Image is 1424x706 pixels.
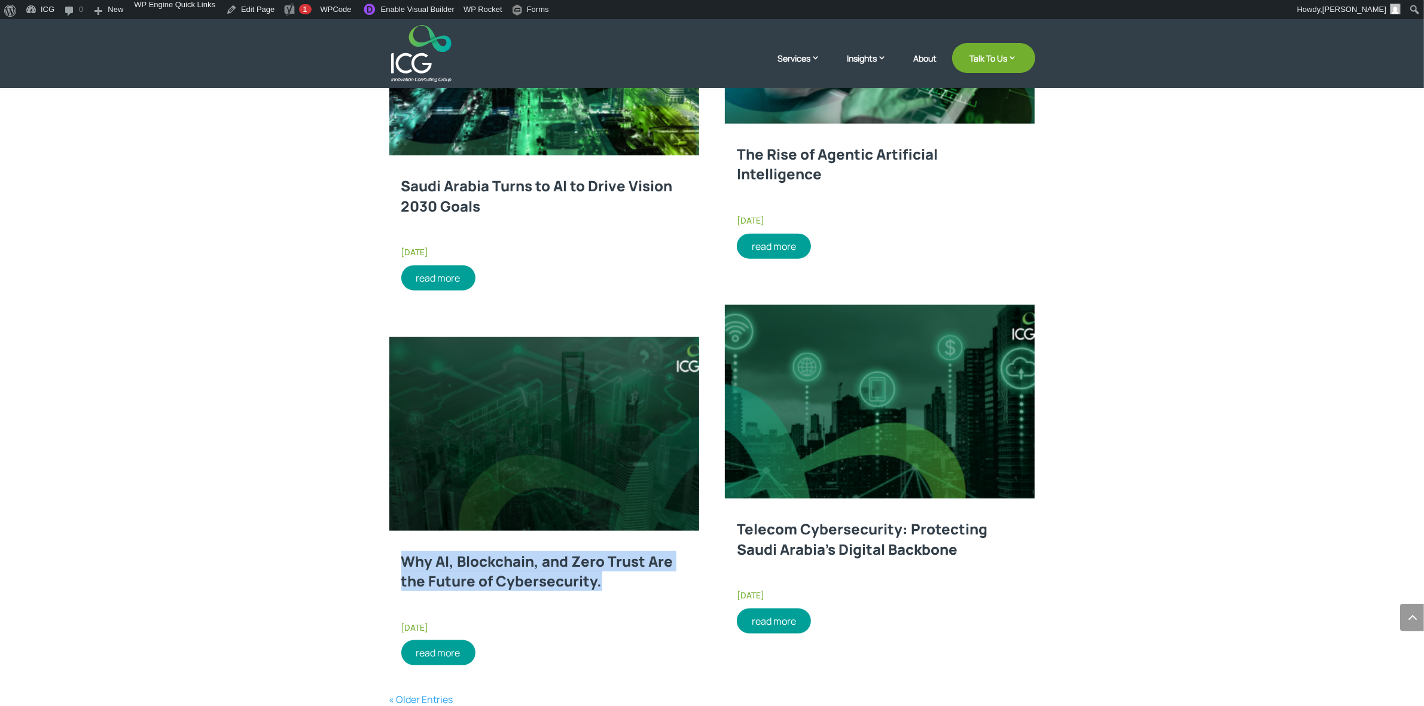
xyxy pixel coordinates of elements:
span: [DATE] [737,589,764,601]
span: [DATE] [401,622,429,633]
a: read more [401,265,475,291]
a: Talk To Us [952,43,1035,73]
a: Insights [847,52,899,82]
iframe: Chat Widget [1225,577,1424,706]
span: New [108,5,123,24]
span: Forms [527,5,549,24]
span: [DATE] [737,215,764,226]
a: read more [401,640,475,665]
a: read more [737,609,811,634]
a: The Rise of Agentic Artificial Intelligence [737,144,938,184]
a: « Older Entries [389,693,453,706]
a: About [914,54,937,82]
span: [PERSON_NAME] [1322,5,1386,14]
span: [DATE] [401,246,429,258]
a: Why AI, Blockchain, and Zero Trust Are the Future of Cybersecurity. [401,551,673,591]
a: Services [778,52,833,82]
a: Telecom Cybersecurity: Protecting Saudi Arabia’s Digital Backbone [737,519,987,559]
img: ICG [391,25,452,82]
span: 0 [79,5,83,24]
span: 1 [303,5,307,14]
a: read more [737,234,811,259]
a: Saudi Arabia Turns to AI to Drive Vision 2030 Goals [401,176,673,216]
